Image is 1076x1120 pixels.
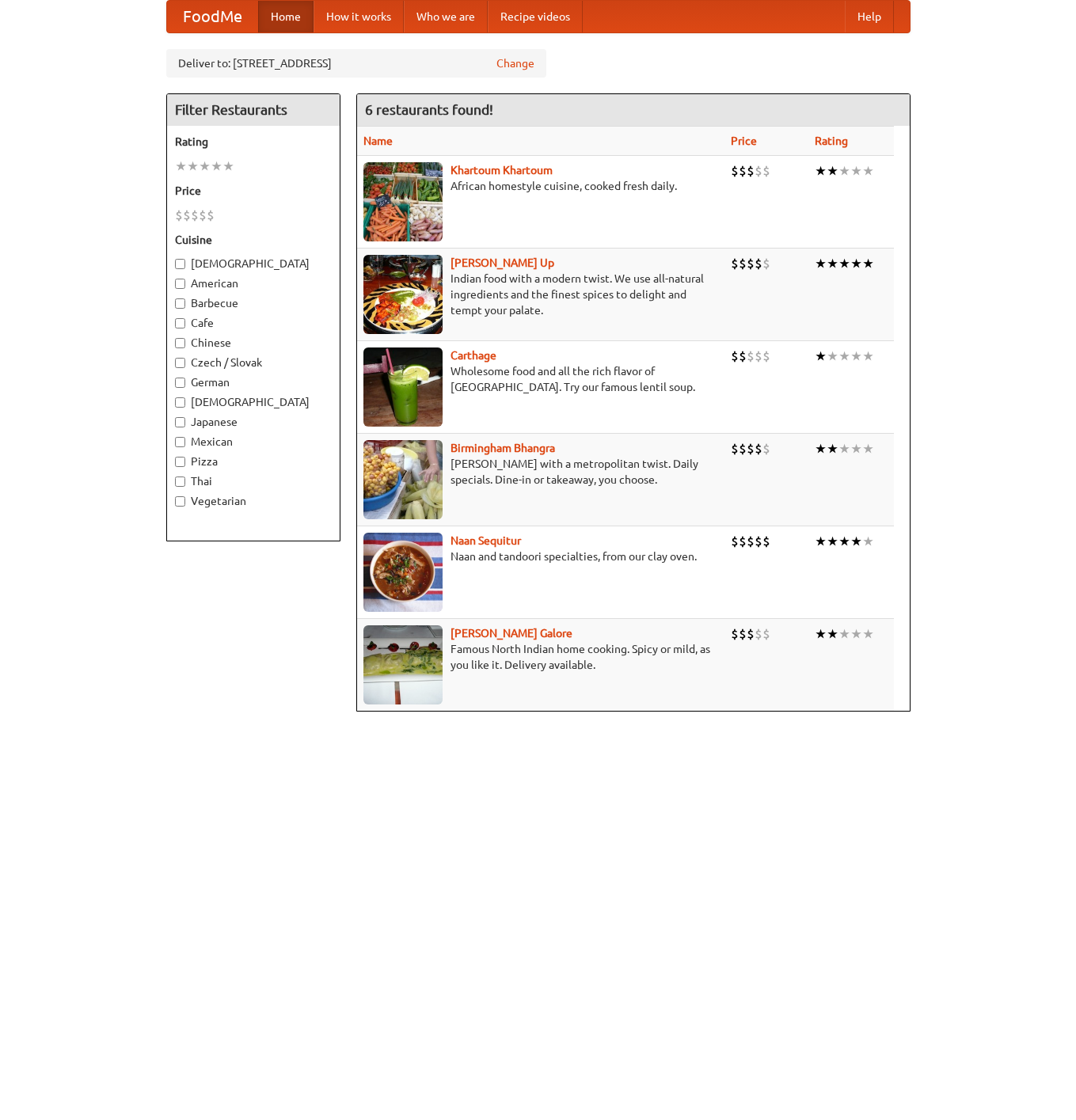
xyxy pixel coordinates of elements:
li: ★ [850,162,862,180]
label: Chinese [175,335,332,351]
input: American [175,279,185,289]
li: $ [755,162,762,180]
li: $ [762,533,770,550]
li: $ [739,440,747,457]
a: Recipe videos [488,1,583,32]
input: Mexican [175,437,185,447]
li: $ [207,207,215,224]
li: ★ [838,255,850,272]
p: African homestyle cuisine, cooked fresh daily. [363,178,718,194]
input: Thai [175,476,185,487]
input: Pizza [175,457,185,467]
a: [PERSON_NAME] Galore [451,627,572,640]
li: ★ [838,347,850,365]
li: $ [747,533,755,550]
li: ★ [815,533,827,550]
li: ★ [211,158,222,175]
label: Japanese [175,414,332,430]
li: $ [747,255,755,272]
li: ★ [850,533,862,550]
p: Indian food with a modern twist. We use all-natural ingredients and the finest spices to delight ... [363,271,718,318]
li: ★ [827,347,838,365]
label: Cafe [175,315,332,331]
li: ★ [838,625,850,643]
li: $ [731,255,739,272]
label: German [175,374,332,390]
li: ★ [827,255,838,272]
input: [DEMOGRAPHIC_DATA] [175,259,185,269]
li: ★ [815,162,827,180]
li: ★ [862,347,874,365]
li: ★ [827,162,838,180]
li: $ [739,625,747,643]
li: ★ [827,440,838,457]
a: Price [731,135,757,147]
li: ★ [815,255,827,272]
input: Cafe [175,318,185,328]
li: $ [747,347,755,365]
label: Thai [175,473,332,489]
li: ★ [222,158,234,175]
li: $ [747,440,755,457]
li: $ [755,347,762,365]
li: $ [731,162,739,180]
li: ★ [199,158,211,175]
li: $ [731,625,739,643]
li: $ [739,162,747,180]
label: [DEMOGRAPHIC_DATA] [175,394,332,410]
ng-pluralize: 6 restaurants found! [365,102,493,117]
li: $ [183,207,191,224]
li: $ [755,533,762,550]
p: Famous North Indian home cooking. Spicy or mild, as you like it. Delivery available. [363,641,718,673]
h5: Cuisine [175,232,332,248]
label: Czech / Slovak [175,355,332,370]
li: ★ [838,440,850,457]
input: [DEMOGRAPHIC_DATA] [175,397,185,408]
li: $ [731,533,739,550]
li: ★ [827,533,838,550]
li: ★ [862,440,874,457]
li: $ [755,440,762,457]
a: Change [496,55,534,71]
li: ★ [850,347,862,365]
label: [DEMOGRAPHIC_DATA] [175,256,332,271]
li: $ [755,255,762,272]
li: ★ [862,255,874,272]
li: ★ [187,158,199,175]
li: ★ [838,533,850,550]
b: Carthage [451,349,496,362]
img: khartoum.jpg [363,162,443,241]
li: ★ [850,625,862,643]
li: ★ [815,347,827,365]
li: ★ [838,162,850,180]
label: Barbecue [175,295,332,311]
input: Japanese [175,417,185,427]
a: Help [845,1,894,32]
a: Home [258,1,314,32]
h4: Filter Restaurants [167,94,340,126]
li: $ [731,347,739,365]
li: $ [762,162,770,180]
a: Naan Sequitur [451,534,521,547]
p: Naan and tandoori specialties, from our clay oven. [363,549,718,564]
a: Khartoum Khartoum [451,164,553,177]
li: $ [747,625,755,643]
li: ★ [862,533,874,550]
a: Rating [815,135,848,147]
li: $ [747,162,755,180]
label: Vegetarian [175,493,332,509]
li: ★ [175,158,187,175]
input: German [175,378,185,388]
li: $ [755,625,762,643]
img: curryup.jpg [363,255,443,334]
li: ★ [827,625,838,643]
li: $ [191,207,199,224]
li: ★ [850,440,862,457]
a: [PERSON_NAME] Up [451,256,554,269]
input: Czech / Slovak [175,358,185,368]
li: $ [762,255,770,272]
a: FoodMe [167,1,258,32]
